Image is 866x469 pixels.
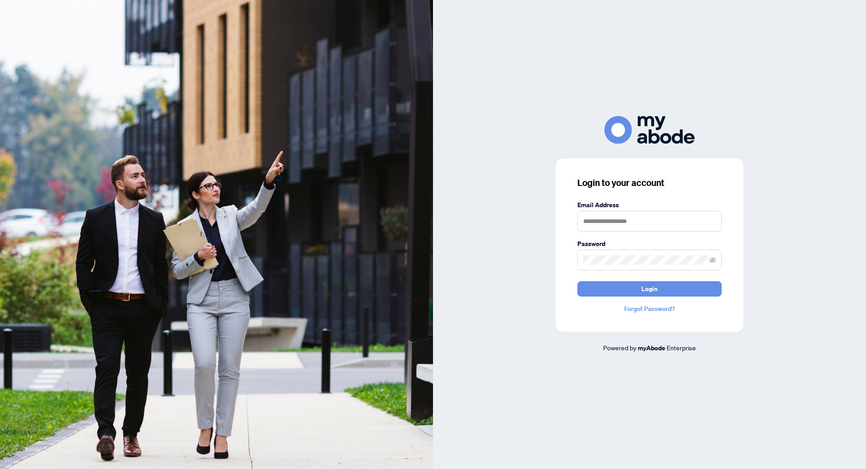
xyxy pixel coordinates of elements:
a: myAbode [638,343,665,353]
span: eye-invisible [709,257,716,263]
span: Powered by [603,344,636,352]
label: Password [577,239,722,249]
button: Login [577,281,722,297]
h3: Login to your account [577,176,722,189]
label: Email Address [577,200,722,210]
img: ma-logo [604,116,695,144]
span: Login [641,282,658,296]
span: Enterprise [667,344,696,352]
a: Forgot Password? [577,304,722,314]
